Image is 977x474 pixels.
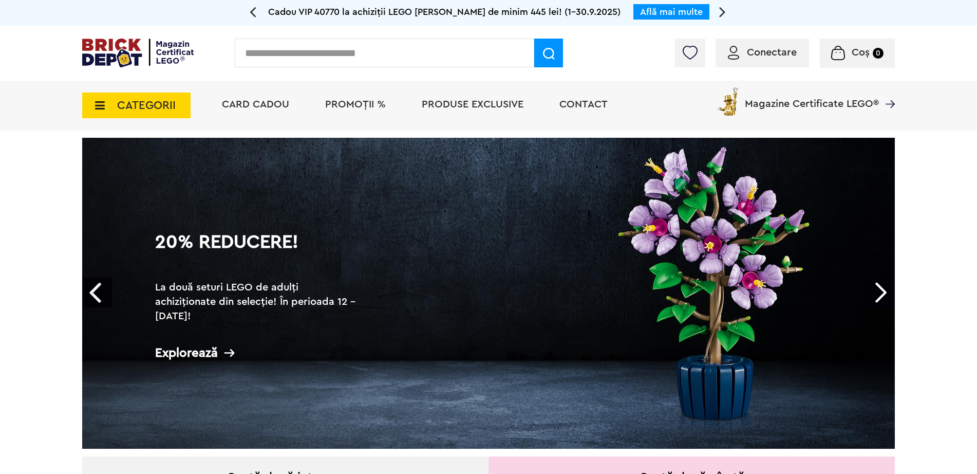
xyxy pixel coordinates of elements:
a: Next [865,278,895,307]
a: Află mai multe [640,7,703,16]
a: 20% Reducere!La două seturi LEGO de adulți achiziționate din selecție! În perioada 12 - [DATE]!Ex... [82,138,895,449]
a: Produse exclusive [422,99,523,110]
span: Cadou VIP 40770 la achiziții LEGO [PERSON_NAME] de minim 445 lei! (1-30.9.2025) [268,7,621,16]
small: 0 [873,48,884,59]
a: Card Cadou [222,99,289,110]
a: Conectare [728,47,797,58]
span: Magazine Certificate LEGO® [745,85,879,109]
a: Magazine Certificate LEGO® [879,85,895,96]
div: Explorează [155,347,361,359]
span: Conectare [747,47,797,58]
h2: La două seturi LEGO de adulți achiziționate din selecție! În perioada 12 - [DATE]! [155,280,361,323]
a: Contact [559,99,608,110]
span: CATEGORII [117,100,176,111]
h1: 20% Reducere! [155,233,361,270]
a: PROMOȚII % [325,99,386,110]
span: Coș [852,47,870,58]
a: Prev [82,278,112,307]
